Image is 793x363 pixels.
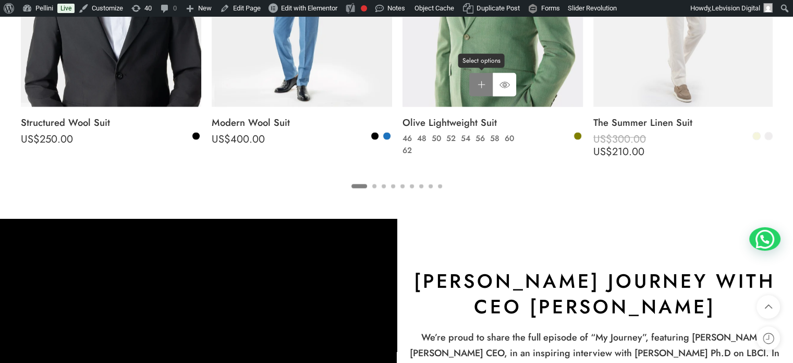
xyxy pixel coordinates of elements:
[402,268,788,318] h2: [PERSON_NAME] Journey with CEO [PERSON_NAME]
[593,131,646,146] bdi: 300.00
[361,5,367,11] div: Focus keyphrase not set
[414,132,429,144] a: 48
[712,4,760,12] span: Lebvision Digital
[573,131,582,140] a: Olive
[493,73,516,96] a: QUICK SHOP
[400,132,414,144] a: 46
[191,131,201,140] a: Black
[212,131,265,146] bdi: 400.00
[502,132,517,144] a: 60
[458,132,473,144] a: 54
[444,132,458,144] a: 52
[469,73,493,96] a: Select options for “Olive Lightweight Suit”
[429,132,444,144] a: 50
[402,131,421,146] span: US$
[568,4,617,12] span: Slider Revolution
[473,132,487,144] a: 56
[212,131,230,146] span: US$
[21,131,73,146] bdi: 250.00
[382,131,392,140] a: Blue
[593,112,774,133] a: The Summer Linen Suit
[752,131,761,140] a: Beige
[281,4,337,12] span: Edit with Elementor
[487,132,502,144] a: 58
[400,144,414,156] a: 62
[402,112,583,133] a: Olive Lightweight Suit
[593,144,612,159] span: US$
[21,131,40,146] span: US$
[57,4,75,13] a: Live
[212,112,392,133] a: Modern Wool Suit
[458,53,505,67] span: Select options
[370,131,380,140] a: Black
[593,144,644,159] bdi: 210.00
[21,112,201,133] a: Structured Wool Suit
[764,131,773,140] a: Off-White
[402,131,455,146] bdi: 450.00
[593,131,612,146] span: US$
